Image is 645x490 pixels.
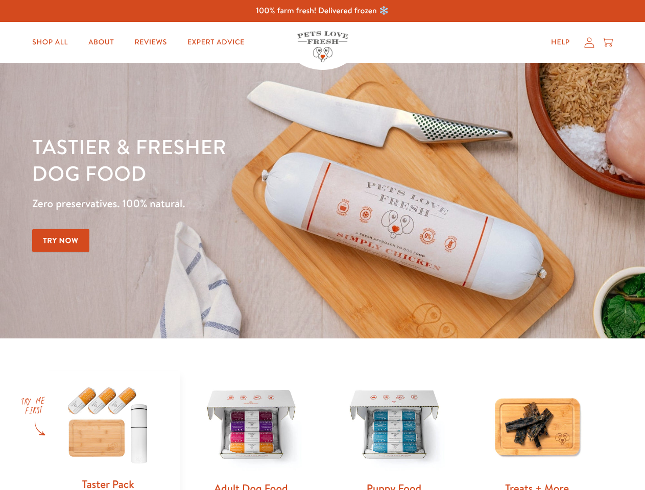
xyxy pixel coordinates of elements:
img: Pets Love Fresh [297,31,348,62]
a: Shop All [24,32,76,53]
a: Reviews [126,32,175,53]
a: Help [543,32,578,53]
a: Expert Advice [179,32,253,53]
h1: Tastier & fresher dog food [32,133,419,186]
p: Zero preservatives. 100% natural. [32,194,419,213]
a: Try Now [32,229,89,252]
a: About [80,32,122,53]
